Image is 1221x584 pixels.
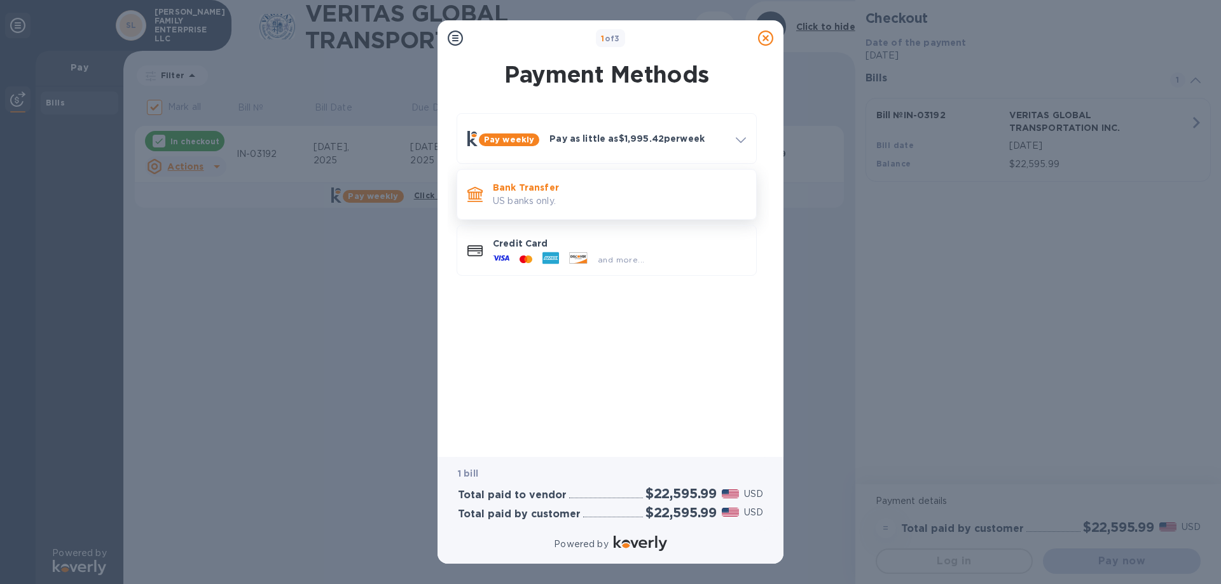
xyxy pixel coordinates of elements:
p: USD [744,487,763,501]
b: of 3 [601,34,620,43]
h3: Total paid to vendor [458,489,567,501]
h2: $22,595.99 [645,505,717,520]
p: Bank Transfer [493,181,746,194]
b: Pay weekly [484,135,534,144]
b: 1 bill [458,468,478,479]
h1: Payment Methods [454,61,759,88]
span: 1 [601,34,604,43]
h3: Total paid by customer [458,508,581,520]
img: USD [722,508,739,517]
p: USD [744,506,763,519]
img: Logo [614,536,667,551]
span: and more... [598,255,644,264]
h2: $22,595.99 [645,486,717,501]
img: USD [722,489,739,498]
p: Powered by [554,538,608,551]
p: Pay as little as $1,995.42 per week [549,132,726,145]
p: US banks only. [493,194,746,208]
p: Credit Card [493,237,746,250]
